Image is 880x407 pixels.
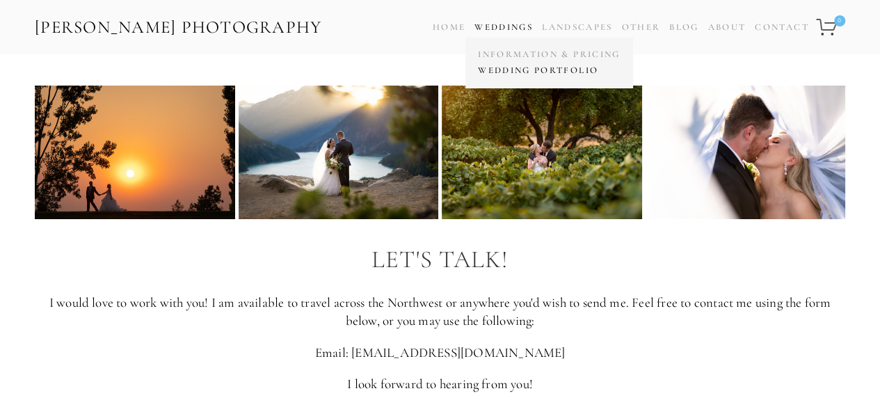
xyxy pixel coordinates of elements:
[34,86,234,219] img: ©ZachNichols (July 22, 2021 [20.06.30]) - ZAC_6522.jpg
[707,17,746,38] a: About
[238,86,438,219] img: ©ZachNichols (July 11, 2021 [20.11.30]) - ZAC_5190.jpg
[542,22,612,33] a: Landscapes
[441,86,641,219] img: ©ZachNichols (July 22, 2021 [19.56.37]) - ZAC_6505.jpg
[33,12,323,43] a: [PERSON_NAME] Photography
[474,22,533,33] a: Weddings
[621,22,660,33] a: Other
[35,344,845,362] p: Email: [EMAIL_ADDRESS][DOMAIN_NAME]
[834,15,845,26] span: 0
[35,246,845,273] h2: Let's Talk!
[433,17,465,38] a: Home
[814,10,847,44] a: 0 items in cart
[669,17,698,38] a: Blog
[35,294,845,330] p: I would love to work with you! I am available to travel across the Northwest or anywhere you'd wi...
[474,63,623,79] a: Wedding Portfolio
[755,17,808,38] a: Contact
[474,47,623,63] a: Information & Pricing
[35,375,845,394] p: I look forward to hearing from you!
[645,86,845,219] img: ©ZachNichols (July 10, 2021 [18.19.06]) - ZAC_8476.jpg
